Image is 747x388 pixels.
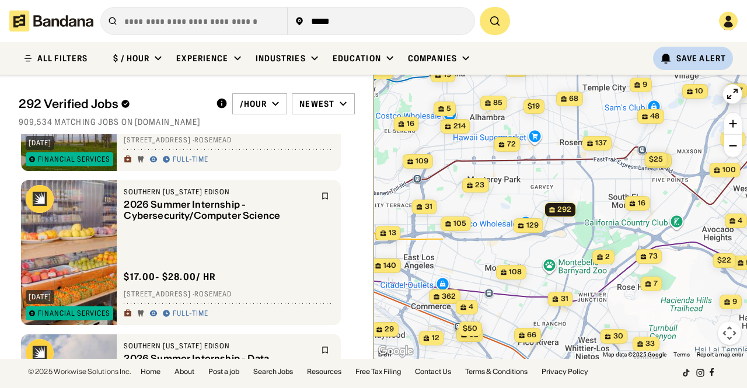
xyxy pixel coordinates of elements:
div: © 2025 Workwise Solutions Inc. [28,368,131,375]
a: Open this area in Google Maps (opens a new window) [376,344,415,359]
span: 7 [739,86,743,96]
div: 909,534 matching jobs on [DOMAIN_NAME] [19,117,355,127]
span: 100 [722,165,736,175]
div: Financial Services [38,310,110,317]
span: $50 [463,324,477,333]
span: 137 [595,138,607,148]
span: 4 [738,216,742,226]
a: Privacy Policy [542,368,588,375]
div: Experience [176,53,228,64]
div: Companies [408,53,457,64]
span: 30 [613,331,623,341]
span: 72 [507,139,516,149]
button: Map camera controls [718,321,741,345]
span: 73 [649,251,658,261]
span: 140 [383,261,396,271]
span: 7 [654,279,658,289]
span: 16 [638,198,645,208]
div: Education [333,53,381,64]
div: grid [19,134,355,359]
span: 5 [446,104,451,114]
span: 12 [432,333,439,343]
span: $19 [528,102,540,110]
a: Resources [307,368,341,375]
span: 9 [643,80,647,90]
span: 108 [509,267,522,277]
a: Home [141,368,160,375]
span: 4 [469,302,473,312]
a: Report a map error [697,351,743,358]
span: Map data ©2025 Google [603,351,666,358]
span: 9 [732,297,737,307]
span: 362 [442,292,456,302]
span: 129 [526,221,539,230]
div: Full-time [173,155,208,165]
div: Industries [256,53,306,64]
span: $22 [717,256,731,264]
span: 105 [453,219,466,229]
div: /hour [240,99,267,109]
div: Southern [US_STATE] Edison [124,187,314,197]
span: 13 [389,228,396,238]
span: $25 [649,155,663,163]
div: [DATE] [29,293,51,300]
div: Save Alert [676,53,726,64]
div: Full-time [173,309,208,319]
span: 33 [645,339,655,349]
a: Search Jobs [253,368,293,375]
span: 29 [385,324,394,334]
div: 2026 Summer Internship - Data Analytics/Data Science/Applied Math/Statistics [124,353,314,375]
span: 24 [379,67,389,77]
span: 66 [527,330,536,340]
span: 2 [605,252,610,262]
span: 52 [469,330,479,340]
span: 68 [569,94,578,104]
span: 19 [444,70,451,80]
span: 292 [557,205,571,215]
div: $ / hour [113,53,149,64]
a: Free Tax Filing [355,368,401,375]
a: Contact Us [415,368,451,375]
span: 31 [561,294,568,304]
span: 214 [453,121,466,131]
a: Post a job [208,368,239,375]
div: Newest [299,99,334,109]
img: Bandana logotype [9,11,93,32]
span: 16 [407,119,414,129]
span: 48 [650,111,659,121]
div: 292 Verified Jobs [19,97,207,111]
div: [STREET_ADDRESS] · Rosemead [124,136,334,145]
div: [DATE] [29,139,51,146]
div: [STREET_ADDRESS] · Rosemead [124,290,334,299]
div: Southern [US_STATE] Edison [124,341,314,351]
span: 85 [493,98,502,108]
div: 2026 Summer Internship - Cybersecurity/Computer Science [124,199,314,221]
span: 10 [695,86,703,96]
a: Terms & Conditions [465,368,528,375]
a: About [174,368,194,375]
span: 109 [416,156,428,166]
div: $ 17.00 - $28.00 / hr [124,271,216,283]
div: ALL FILTERS [37,54,88,62]
span: 23 [475,180,484,190]
img: Google [376,344,415,359]
span: 31 [425,202,432,212]
a: Terms (opens in new tab) [673,351,690,358]
div: Financial Services [38,156,110,163]
img: Southern California Edison logo [26,339,54,367]
img: Southern California Edison logo [26,185,54,213]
